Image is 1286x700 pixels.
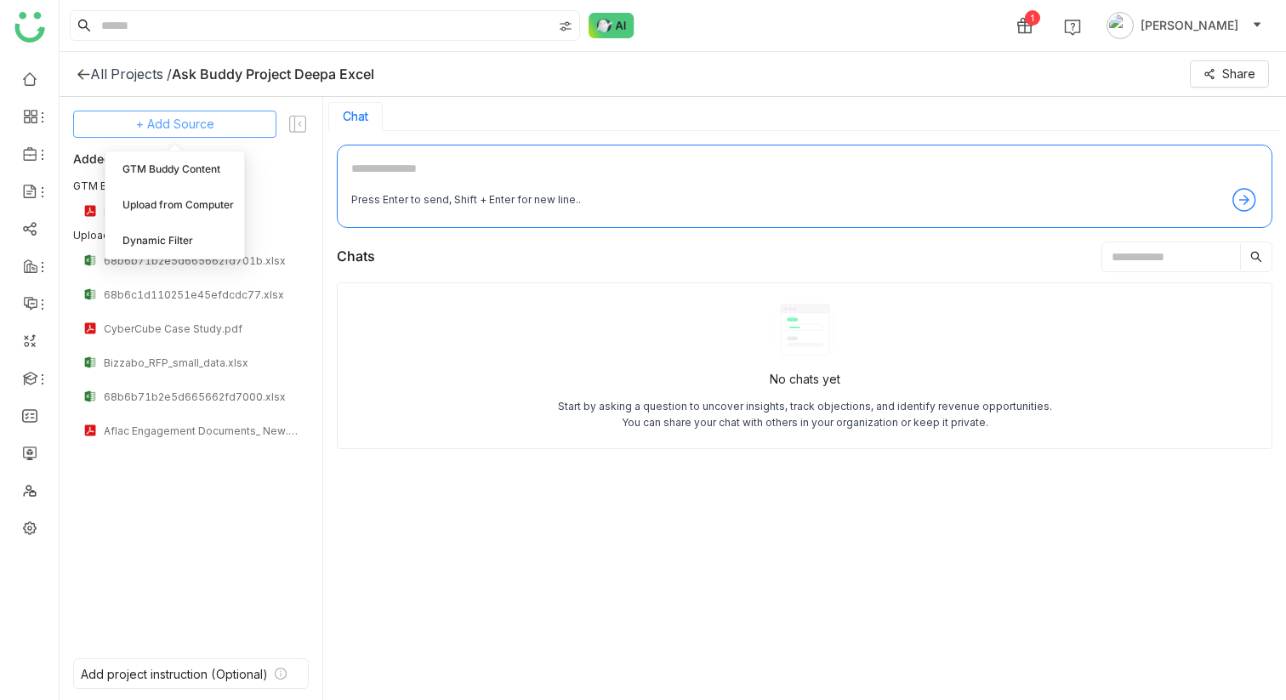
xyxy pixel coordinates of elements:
[557,399,1053,431] div: Start by asking a question to uncover insights, track objections, and identify revenue opportunit...
[83,356,97,369] img: xlsx.svg
[351,192,581,208] div: Press Enter to send, Shift + Enter for new line..
[122,197,234,213] span: Upload from Computer
[1190,60,1269,88] button: Share
[172,65,374,83] div: Ask Buddy Project Deepa Excel
[1064,19,1081,36] img: help.svg
[104,356,299,369] div: Bizzabo_RFP_small_data.xlsx
[104,205,299,218] div: Discovery Documents
[73,179,309,194] div: GTM Buddy Content
[559,20,572,33] img: search-type.svg
[104,288,299,301] div: 68b6c1d110251e45efdcdc77.xlsx
[104,254,299,267] div: 68b6b71b2e5d665662fd701b.xlsx
[83,287,97,301] img: xlsx.svg
[73,111,276,138] button: + Add Source
[770,370,840,389] div: No chats yet
[73,148,309,168] div: Added Sources
[83,253,97,267] img: xlsx.svg
[1141,16,1238,35] span: [PERSON_NAME]
[81,667,268,681] div: Add project instruction (Optional)
[589,13,634,38] img: ask-buddy-normal.svg
[83,204,97,218] img: pdf.svg
[1222,65,1255,83] span: Share
[343,110,368,123] button: Chat
[83,424,97,437] img: pdf.svg
[1025,10,1040,26] div: 1
[104,424,299,437] div: Aflac Engagement Documents_ New.pdf
[136,115,214,134] span: + Add Source
[122,162,220,177] span: GTM Buddy Content
[104,390,299,403] div: 68b6b71b2e5d665662fd7000.xlsx
[104,322,299,335] div: CyberCube Case Study.pdf
[83,390,97,403] img: xlsx.svg
[90,65,172,83] div: All Projects /
[337,246,375,267] div: Chats
[73,228,309,243] div: Uploaded Files
[83,322,97,335] img: pdf.svg
[1103,12,1266,39] button: [PERSON_NAME]
[14,12,45,43] img: logo
[122,233,193,248] span: Dynamic Filter
[1107,12,1134,39] img: avatar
